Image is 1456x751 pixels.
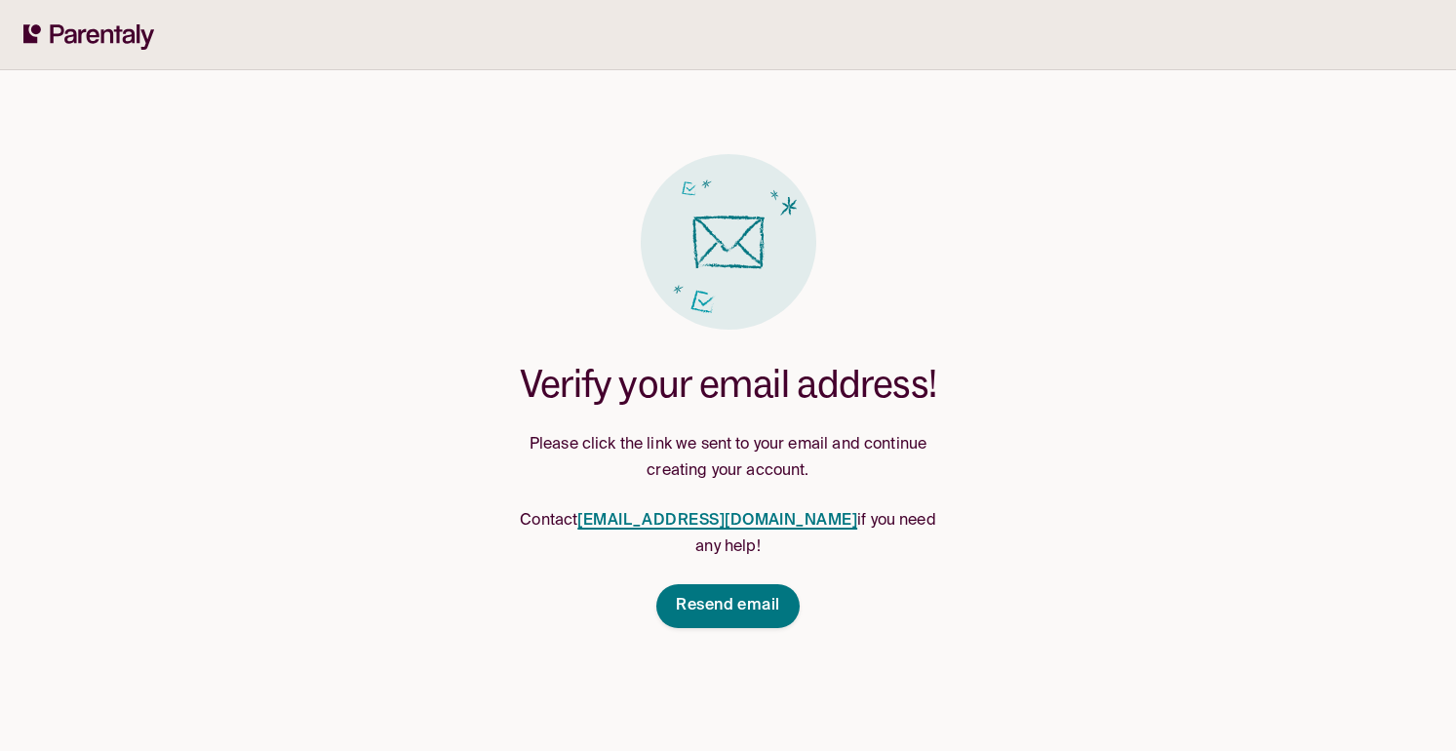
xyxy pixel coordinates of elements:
p: Please click the link we sent to your email and continue creating your account. [509,432,948,485]
h1: Verify your email address! [520,361,937,409]
a: [EMAIL_ADDRESS][DOMAIN_NAME] [577,513,857,529]
button: Resend email [656,584,800,628]
span: Contact if you need any help! [520,513,936,555]
span: Resend email [676,596,780,616]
